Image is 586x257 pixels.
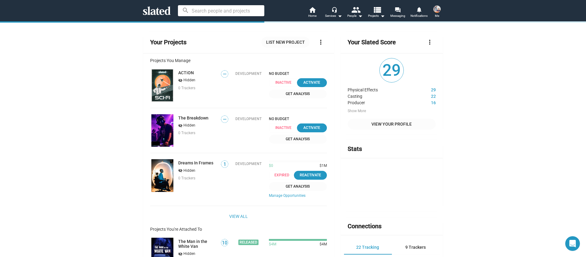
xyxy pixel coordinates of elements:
[269,193,327,198] a: Manage Opportunities
[151,159,173,192] img: Dreams In Frames
[178,5,264,16] input: Search people and projects
[430,4,444,20] button: Nathan ThomasMe
[269,78,302,87] span: Inactive
[261,37,310,48] a: List New Project
[348,86,413,92] dt: Physical Effects
[390,12,405,20] span: Messaging
[151,114,173,147] img: The Breakdown
[348,222,382,230] mat-card-title: Connections
[395,7,400,13] mat-icon: forum
[380,58,403,82] span: 29
[317,163,327,168] span: $1M
[317,39,324,46] mat-icon: more_vert
[178,131,195,135] span: 0 Trackers
[387,6,408,20] a: Messaging
[331,7,337,12] mat-icon: headset_mic
[183,168,195,173] span: Hidden
[235,117,262,121] div: Development
[435,12,439,20] span: Me
[348,38,396,46] mat-card-title: Your Slated Score
[183,251,195,256] span: Hidden
[565,236,580,251] div: Open Intercom Messenger
[416,6,422,12] mat-icon: notifications
[221,71,228,77] span: —
[273,183,323,190] span: Get Analysis
[301,79,323,86] div: Activate
[411,12,428,20] span: Notifications
[183,123,195,128] span: Hidden
[379,12,386,20] mat-icon: arrow_drop_down
[356,245,379,250] span: 22 Tracking
[356,12,364,20] mat-icon: arrow_drop_down
[336,12,343,20] mat-icon: arrow_drop_down
[348,109,366,114] button: Show More
[373,5,382,14] mat-icon: view_list
[151,69,173,102] img: ACTiON
[150,158,175,193] a: Dreams In Frames
[235,72,262,76] div: Development
[269,171,299,180] span: Expired
[368,12,385,20] span: Projects
[347,12,363,20] div: People
[405,245,426,250] span: 9 Trackers
[426,39,433,46] mat-icon: more_vert
[325,12,342,20] div: Services
[221,240,228,246] span: 10
[269,117,327,121] span: NO BUDGET
[178,160,213,165] a: Dreams In Frames
[178,86,195,90] span: 0 Trackers
[269,123,302,132] span: Inactive
[301,125,323,131] div: Activate
[178,239,217,249] a: The Man in the White Van
[273,91,323,97] span: Get Analysis
[302,6,323,20] a: Home
[433,6,441,13] img: Nathan Thomas
[266,37,305,48] span: List New Project
[178,251,183,257] mat-icon: visibility_off
[413,86,436,92] dd: 29
[269,90,327,98] a: Get Analysis
[298,172,323,178] div: Reactivate
[178,116,208,120] a: The Breakdown
[297,123,327,132] button: Activate
[150,113,175,148] a: The Breakdown
[413,99,436,105] dd: 16
[150,227,327,232] div: Projects You're Attached To
[348,119,436,130] a: View Your Profile
[221,161,228,167] span: 1
[309,6,316,13] mat-icon: home
[183,78,195,83] span: Hidden
[348,92,413,99] dt: Casting
[273,136,323,142] span: Get Analysis
[348,99,413,105] dt: Producer
[323,6,344,20] button: Services
[269,72,327,76] span: NO BUDGET
[150,38,186,46] mat-card-title: Your Projects
[366,6,387,20] button: Projects
[351,5,360,14] mat-icon: people
[408,6,430,20] a: Notifications
[269,242,276,247] span: $4M
[178,168,183,174] mat-icon: visibility_off
[413,92,436,99] dd: 22
[178,70,194,75] a: ACTiON
[344,6,366,20] button: People
[235,162,262,166] div: Development
[178,176,195,180] span: 0 Trackers
[229,211,248,222] a: View All
[308,12,317,20] span: Home
[294,171,327,180] button: Reactivate
[178,123,183,129] mat-icon: visibility_off
[297,78,327,87] button: Activate
[269,163,273,168] span: $0
[178,78,183,83] mat-icon: visibility_off
[348,145,362,153] mat-card-title: Stats
[353,119,431,130] span: View Your Profile
[317,242,327,247] span: $4M
[150,58,327,63] div: Projects You Manage
[238,240,259,245] div: Released
[221,116,228,122] span: —
[269,182,327,191] a: Get Analysis
[269,135,327,144] a: Get Analysis
[150,68,175,103] a: ACTiON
